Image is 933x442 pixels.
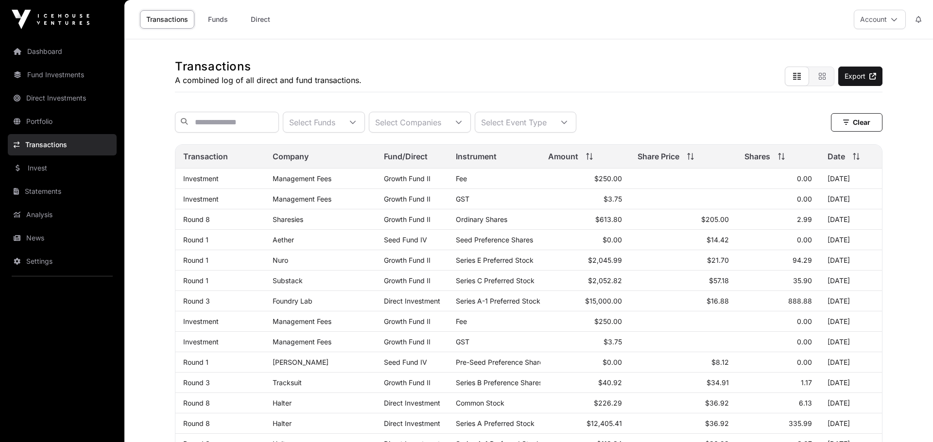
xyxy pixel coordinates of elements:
span: 0.00 [797,317,812,325]
a: Foundry Lab [273,297,312,305]
a: Direct [241,10,280,29]
span: 35.90 [793,276,812,285]
td: $250.00 [540,311,630,332]
span: Series A-1 Preferred Stock [456,297,540,305]
a: Round 1 [183,358,208,366]
a: Substack [273,276,303,285]
p: Management Fees [273,174,368,183]
span: 94.29 [793,256,812,264]
a: Growth Fund II [384,215,431,223]
a: Growth Fund II [384,338,431,346]
td: $0.00 [540,230,630,250]
span: Instrument [456,151,497,162]
p: Management Fees [273,338,368,346]
p: A combined log of all direct and fund transactions. [175,74,362,86]
td: [DATE] [820,250,882,271]
p: Management Fees [273,317,368,325]
span: 0.00 [797,195,812,203]
a: Growth Fund II [384,276,431,285]
span: GST [456,338,469,346]
a: Investment [183,317,219,325]
a: Halter [273,419,292,427]
a: Round 1 [183,256,208,264]
span: GST [456,195,469,203]
a: Aether [273,236,294,244]
div: Select Event Type [475,112,553,132]
img: Icehouse Ventures Logo [12,10,89,29]
a: Round 3 [183,378,210,387]
a: Statements [8,181,117,202]
a: Round 1 [183,276,208,285]
a: Sharesies [273,215,303,223]
span: 2.99 [797,215,812,223]
span: Pre-Seed Preference Shares [456,358,547,366]
td: [DATE] [820,291,882,311]
a: Growth Fund II [384,195,431,203]
a: Seed Fund IV [384,236,427,244]
td: $3.75 [540,189,630,209]
td: [DATE] [820,230,882,250]
a: Growth Fund II [384,317,431,325]
span: $36.92 [705,399,729,407]
td: [DATE] [820,209,882,230]
a: Seed Fund IV [384,358,427,366]
span: Direct Investment [384,297,440,305]
span: $36.92 [705,419,729,427]
span: $57.18 [709,276,729,285]
span: 1.17 [801,378,812,387]
td: $0.00 [540,352,630,373]
a: Round 8 [183,215,210,223]
td: $12,405.41 [540,413,630,434]
span: Direct Investment [384,399,440,407]
span: Series C Preferred Stock [456,276,535,285]
a: Invest [8,157,117,179]
a: Round 8 [183,419,210,427]
a: Settings [8,251,117,272]
span: $205.00 [701,215,729,223]
span: Share Price [638,151,679,162]
a: Export [838,67,882,86]
p: Management Fees [273,195,368,203]
td: $40.92 [540,373,630,393]
span: Transaction [183,151,228,162]
td: [DATE] [820,311,882,332]
span: $21.70 [707,256,729,264]
span: 0.00 [797,358,812,366]
td: [DATE] [820,332,882,352]
td: $226.29 [540,393,630,413]
a: Transactions [140,10,194,29]
span: Series E Preferred Stock [456,256,534,264]
div: Select Funds [283,112,341,132]
td: [DATE] [820,393,882,413]
td: [DATE] [820,373,882,393]
span: 0.00 [797,174,812,183]
a: Halter [273,399,292,407]
a: Fund Investments [8,64,117,85]
span: Fee [456,174,467,183]
span: $34.91 [707,378,729,387]
a: [PERSON_NAME] [273,358,328,366]
td: $250.00 [540,169,630,189]
a: Funds [198,10,237,29]
a: Dashboard [8,41,117,62]
h1: Transactions [175,59,362,74]
span: 335.99 [789,419,812,427]
a: Transactions [8,134,117,155]
a: Growth Fund II [384,378,431,387]
td: $2,052.82 [540,271,630,291]
td: $15,000.00 [540,291,630,311]
iframe: Chat Widget [884,395,933,442]
a: Portfolio [8,111,117,132]
span: $16.88 [707,297,729,305]
span: Amount [548,151,578,162]
a: Direct Investments [8,87,117,109]
a: Investment [183,195,219,203]
span: $8.12 [711,358,729,366]
a: Tracksuit [273,378,302,387]
a: Growth Fund II [384,174,431,183]
span: $14.42 [707,236,729,244]
span: Shares [744,151,770,162]
a: Investment [183,338,219,346]
a: Round 1 [183,236,208,244]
